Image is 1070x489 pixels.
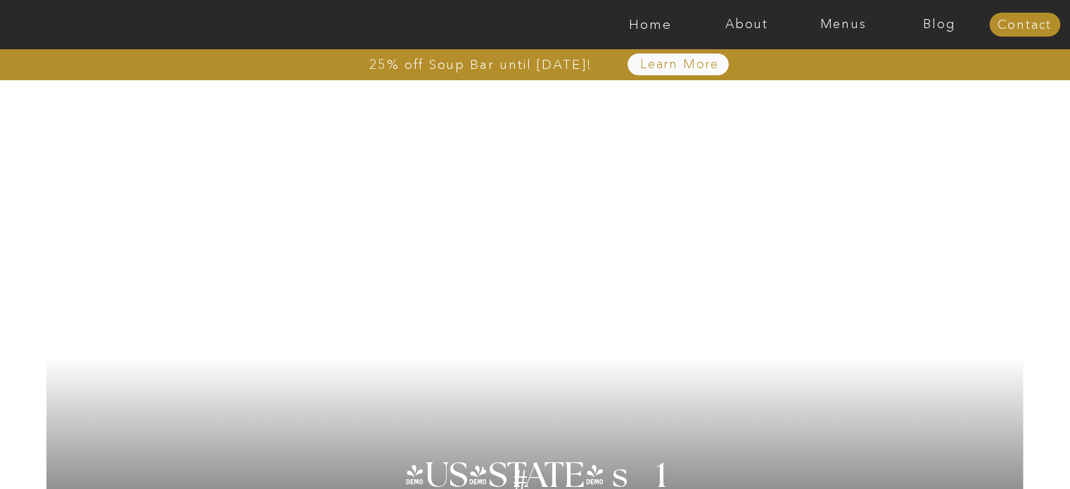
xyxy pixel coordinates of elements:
a: About [699,18,795,32]
a: Home [602,18,699,32]
a: Blog [891,18,988,32]
a: 25% off Soup Bar until [DATE]! [319,58,643,72]
a: Contact [989,18,1060,32]
a: Menus [795,18,891,32]
a: Learn More [608,58,752,72]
